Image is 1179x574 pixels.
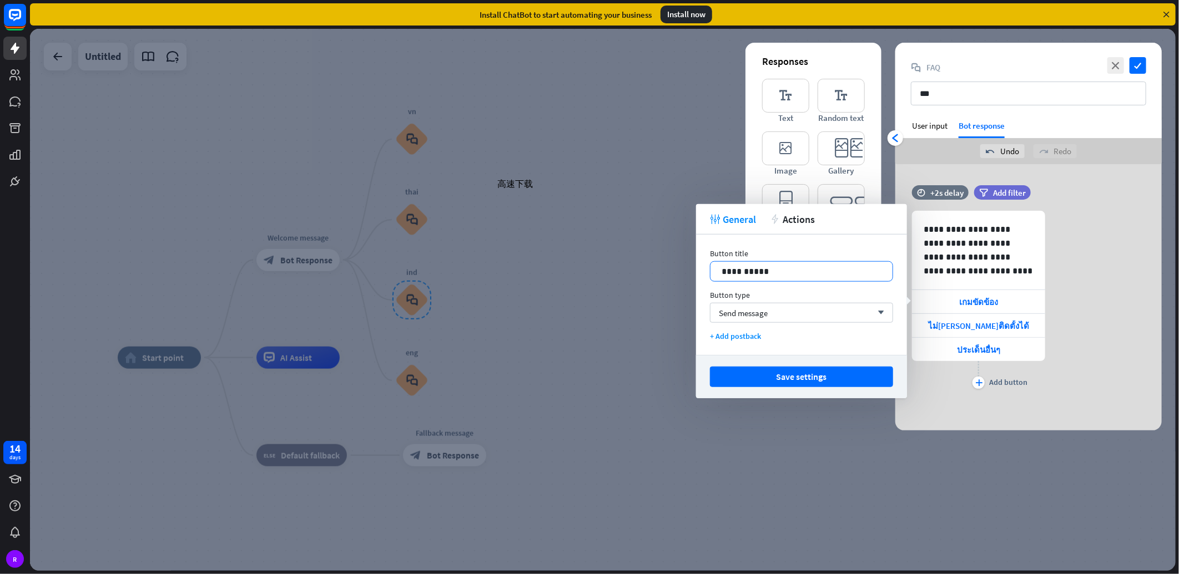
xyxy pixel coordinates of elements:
[9,4,42,38] button: Open LiveChat chat widget
[480,9,652,20] div: Install ChatBot to start automating your business
[959,120,1005,138] div: Bot response
[891,134,900,143] i: arrowhead_left
[959,297,998,307] span: เกมขัดข้อง
[710,290,893,300] div: Button type
[989,377,1027,387] div: Add button
[928,321,1029,331] span: ไม่[PERSON_NAME]ติดตั้งได้
[926,62,940,73] span: FAQ
[930,187,964,198] div: +2s delay
[975,379,982,386] i: plus
[1130,57,1146,74] i: check
[3,441,27,464] a: 14 days
[9,444,21,454] div: 14
[911,63,921,73] i: block_faq
[980,144,1025,158] div: Undo
[912,120,948,131] div: User input
[498,179,533,189] span: 高速下载
[710,367,893,387] button: Save settings
[770,214,780,224] i: action
[957,344,1000,355] span: ประเด็นอื่นๆ
[986,147,995,156] i: undo
[917,189,925,196] i: time
[723,212,756,225] span: General
[979,189,988,197] i: filter
[1107,57,1124,74] i: close
[872,309,884,316] i: arrow_down
[1034,144,1077,158] div: Redo
[710,214,720,224] i: tweak
[783,212,815,225] span: Actions
[993,187,1026,198] span: Add filter
[710,331,893,341] div: + Add postback
[710,248,893,258] div: Button title
[661,6,712,23] div: Install now
[6,550,24,568] div: R
[719,307,768,318] span: Send message
[9,454,21,461] div: days
[1039,147,1048,156] i: redo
